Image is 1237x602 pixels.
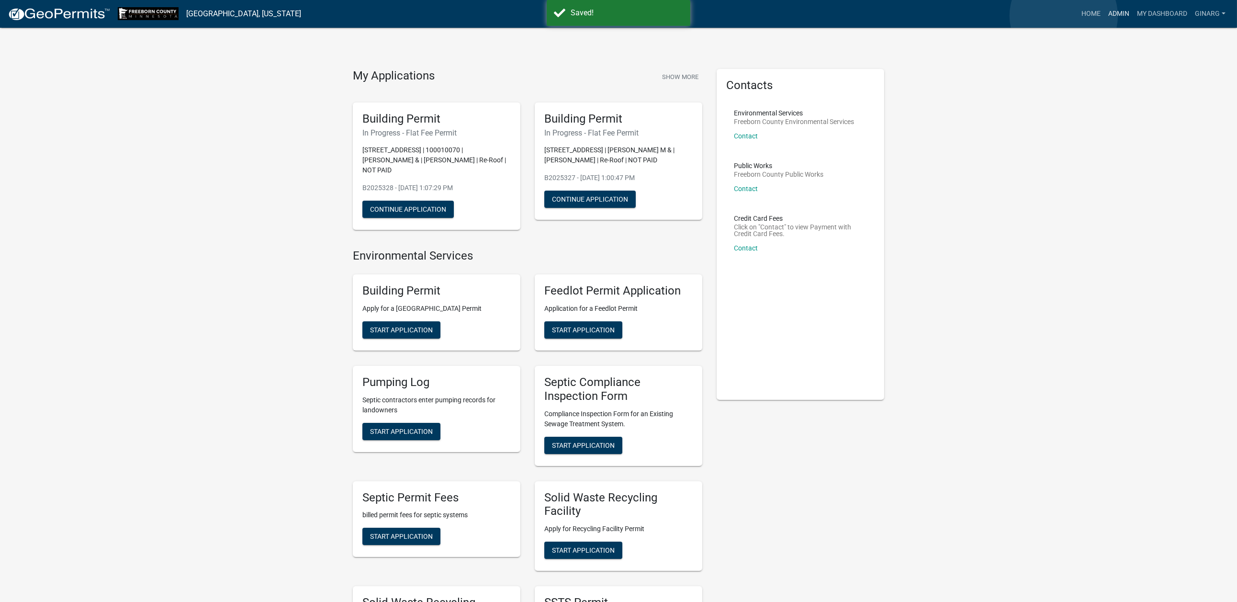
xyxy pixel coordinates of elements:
button: Start Application [362,528,440,545]
button: Start Application [544,437,622,454]
h4: My Applications [353,69,435,83]
h5: Building Permit [362,284,511,298]
h5: Building Permit [362,112,511,126]
a: Admin [1104,5,1133,23]
a: Contact [734,185,758,193]
h5: Pumping Log [362,375,511,389]
button: Start Application [362,321,440,339]
p: Freeborn County Public Works [734,171,823,178]
p: [STREET_ADDRESS] | 100010070 | [PERSON_NAME] & | [PERSON_NAME] | Re-Roof | NOT PAID [362,145,511,175]
p: Compliance Inspection Form for an Existing Sewage Treatment System. [544,409,693,429]
button: Start Application [544,542,622,559]
h5: Contacts [726,79,875,92]
h5: Septic Compliance Inspection Form [544,375,693,403]
h5: Building Permit [544,112,693,126]
p: billed permit fees for septic systems [362,510,511,520]
span: Start Application [370,427,433,435]
p: [STREET_ADDRESS] | [PERSON_NAME] M & | [PERSON_NAME] | Re-Roof | NOT PAID [544,145,693,165]
a: Contact [734,244,758,252]
p: Credit Card Fees [734,215,867,222]
h6: In Progress - Flat Fee Permit [362,128,511,137]
a: My Dashboard [1133,5,1191,23]
button: Continue Application [362,201,454,218]
p: Application for a Feedlot Permit [544,304,693,314]
h6: In Progress - Flat Fee Permit [544,128,693,137]
p: Environmental Services [734,110,854,116]
h4: Environmental Services [353,249,702,263]
span: Start Application [552,441,615,449]
button: Show More [658,69,702,85]
a: Home [1078,5,1104,23]
h5: Septic Permit Fees [362,491,511,505]
p: Freeborn County Environmental Services [734,118,854,125]
p: B2025328 - [DATE] 1:07:29 PM [362,183,511,193]
p: Apply for a [GEOGRAPHIC_DATA] Permit [362,304,511,314]
span: Start Application [552,326,615,334]
p: Septic contractors enter pumping records for landowners [362,395,511,415]
button: Continue Application [544,191,636,208]
a: Contact [734,132,758,140]
div: Saved! [571,7,683,19]
p: Click on "Contact" to view Payment with Credit Card Fees. [734,224,867,237]
p: Public Works [734,162,823,169]
span: Start Application [370,533,433,540]
span: Start Application [370,326,433,334]
button: Start Application [362,423,440,440]
h5: Feedlot Permit Application [544,284,693,298]
a: ginarg [1191,5,1229,23]
span: Start Application [552,546,615,554]
button: Start Application [544,321,622,339]
img: Freeborn County, Minnesota [118,7,179,20]
a: [GEOGRAPHIC_DATA], [US_STATE] [186,6,301,22]
h5: Solid Waste Recycling Facility [544,491,693,519]
p: Apply for Recycling Facility Permit [544,524,693,534]
p: B2025327 - [DATE] 1:00:47 PM [544,173,693,183]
